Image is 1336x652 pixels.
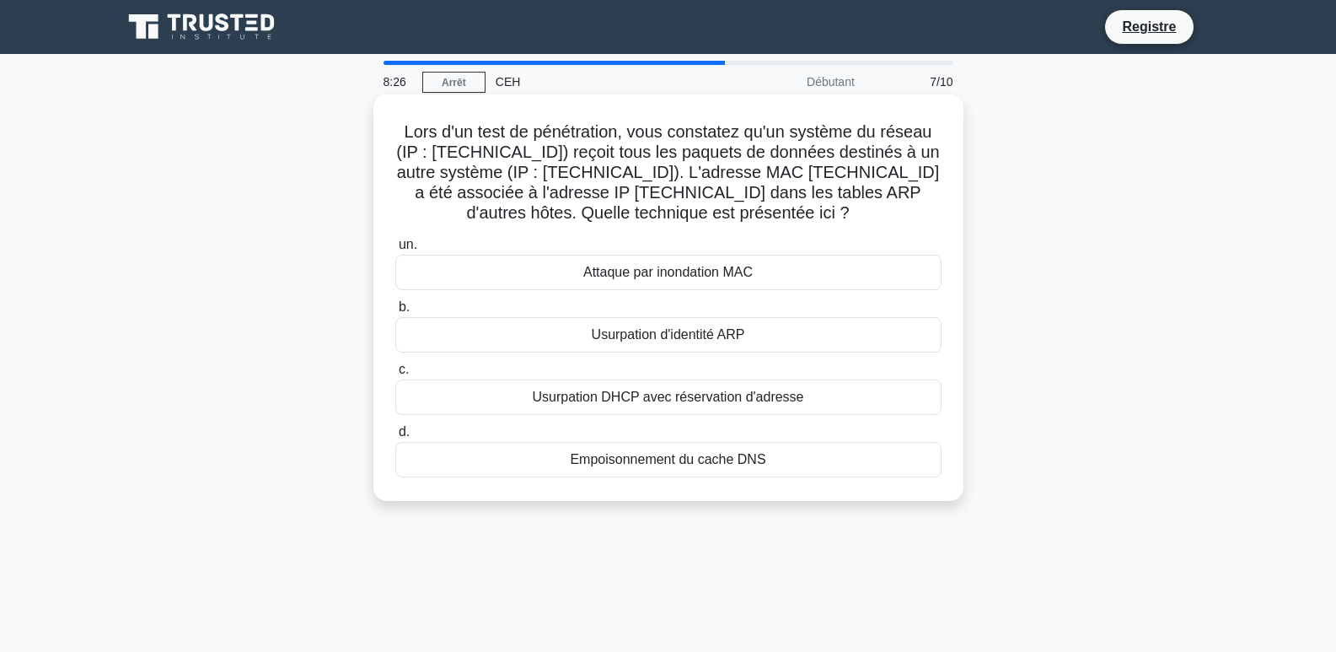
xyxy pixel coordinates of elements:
font: Débutant [807,75,855,89]
font: Attaque par inondation MAC [583,265,753,279]
a: Arrêt [422,72,486,93]
font: c. [399,362,409,376]
font: Usurpation d'identité ARP [592,327,745,342]
a: Registre [1112,16,1186,37]
font: b. [399,299,410,314]
font: CEH [496,75,521,89]
font: 8:26 [384,75,406,89]
font: Lors d'un test de pénétration, vous constatez qu'un système du réseau (IP : [TECHNICAL_ID]) reçoi... [396,122,939,222]
font: 7/10 [930,75,952,89]
font: Arrêt [442,77,466,89]
font: Registre [1122,19,1176,34]
font: Usurpation DHCP avec réservation d'adresse [532,390,803,404]
font: un. [399,237,417,251]
font: Empoisonnement du cache DNS [570,452,765,466]
font: d. [399,424,410,439]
